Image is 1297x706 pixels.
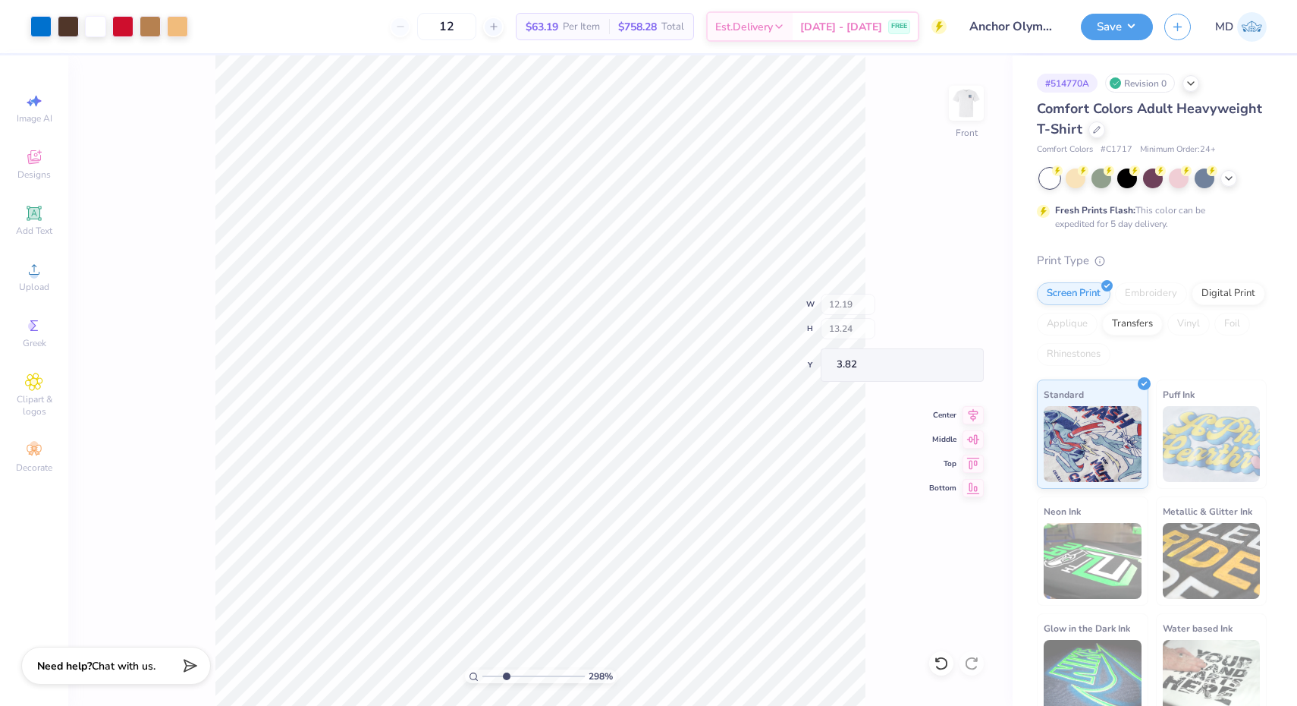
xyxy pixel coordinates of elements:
span: Bottom [929,483,956,493]
span: Add Text [16,225,52,237]
span: [DATE] - [DATE] [800,19,882,35]
span: Metallic & Glitter Ink [1163,503,1252,519]
span: Designs [17,169,51,181]
input: Untitled Design [958,11,1069,42]
span: Clipart & logos [8,393,61,418]
span: # C1717 [1101,143,1132,156]
div: Vinyl [1167,313,1210,336]
span: FREE [891,21,907,32]
span: Center [929,410,956,421]
span: Chat with us. [92,659,155,673]
input: – – [417,13,476,40]
span: Total [661,19,684,35]
span: Standard [1044,386,1084,402]
img: Standard [1044,406,1142,482]
img: Metallic & Glitter Ink [1163,523,1261,599]
span: Comfort Colors [1037,143,1093,156]
span: Greek [23,337,46,349]
span: $758.28 [618,19,657,35]
strong: Need help? [37,659,92,673]
span: Upload [19,281,49,293]
span: Glow in the Dark Ink [1044,620,1130,636]
span: Decorate [16,462,52,474]
span: Per Item [563,19,600,35]
span: Top [929,459,956,469]
span: Neon Ink [1044,503,1081,519]
div: # 514770A [1037,74,1098,93]
div: Front [956,126,978,140]
div: Print Type [1037,252,1267,269]
div: This color can be expedited for 5 day delivery. [1055,203,1242,231]
img: Neon Ink [1044,523,1142,599]
div: Screen Print [1037,282,1110,305]
div: Digital Print [1192,282,1265,305]
div: Revision 0 [1105,74,1175,93]
div: Embroidery [1115,282,1187,305]
span: Est. Delivery [715,19,773,35]
span: Puff Ink [1163,386,1195,402]
img: Front [951,88,981,118]
img: Mads De Vera [1237,12,1267,42]
button: Save [1081,14,1153,40]
strong: Fresh Prints Flash: [1055,204,1135,216]
div: Foil [1214,313,1250,336]
span: Middle [929,434,956,445]
span: Water based Ink [1163,620,1233,636]
span: Image AI [17,112,52,124]
span: MD [1215,18,1233,36]
span: 298 % [589,670,613,683]
span: Comfort Colors Adult Heavyweight T-Shirt [1037,99,1262,138]
img: Puff Ink [1163,406,1261,482]
div: Transfers [1102,313,1163,336]
span: $63.19 [526,19,558,35]
div: Applique [1037,313,1098,336]
span: Minimum Order: 24 + [1140,143,1216,156]
div: Rhinestones [1037,343,1110,366]
a: MD [1215,12,1267,42]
